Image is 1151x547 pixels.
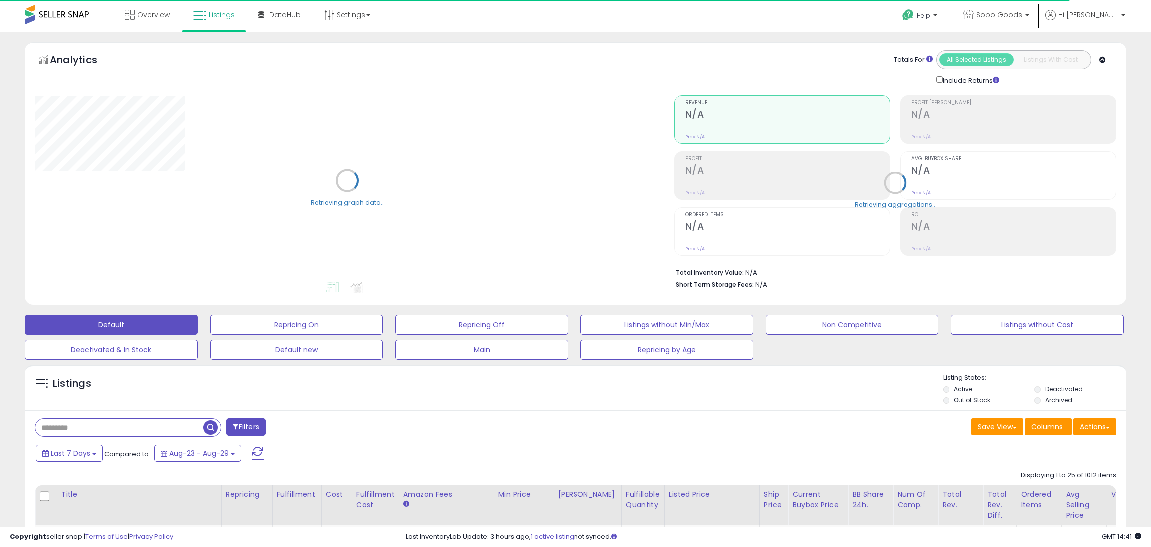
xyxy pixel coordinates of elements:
[129,532,173,541] a: Privacy Policy
[1066,489,1102,521] div: Avg Selling Price
[1013,53,1088,66] button: Listings With Cost
[137,10,170,20] span: Overview
[51,448,90,458] span: Last 7 Days
[971,418,1023,435] button: Save View
[894,55,933,65] div: Totals For
[210,315,383,335] button: Repricing On
[36,445,103,462] button: Last 7 Days
[855,200,935,209] div: Retrieving aggregations..
[154,445,241,462] button: Aug-23 - Aug-29
[10,532,46,541] strong: Copyright
[626,489,660,510] div: Fulfillable Quantity
[1058,10,1118,20] span: Hi [PERSON_NAME]
[210,340,383,360] button: Default new
[1102,532,1141,541] span: 2025-09-6 14:41 GMT
[894,1,947,32] a: Help
[25,315,198,335] button: Default
[403,500,409,509] small: Amazon Fees.
[1045,10,1125,32] a: Hi [PERSON_NAME]
[792,489,844,510] div: Current Buybox Price
[395,315,568,335] button: Repricing Off
[939,53,1014,66] button: All Selected Listings
[356,489,395,510] div: Fulfillment Cost
[764,489,784,510] div: Ship Price
[1111,489,1147,500] div: Velocity
[1073,418,1116,435] button: Actions
[169,448,229,458] span: Aug-23 - Aug-29
[53,377,91,391] h5: Listings
[917,11,930,20] span: Help
[61,489,217,500] div: Title
[531,532,574,541] a: 1 active listing
[326,489,348,500] div: Cost
[942,489,979,510] div: Total Rev.
[277,489,317,500] div: Fulfillment
[395,340,568,360] button: Main
[10,532,173,542] div: seller snap | |
[403,489,490,500] div: Amazon Fees
[558,489,617,500] div: [PERSON_NAME]
[226,418,265,436] button: Filters
[85,532,128,541] a: Terms of Use
[943,373,1127,383] p: Listing States:
[669,489,755,500] div: Listed Price
[580,315,753,335] button: Listings without Min/Max
[25,340,198,360] button: Deactivated & In Stock
[209,10,235,20] span: Listings
[580,340,753,360] button: Repricing by Age
[929,74,1011,85] div: Include Returns
[902,9,914,21] i: Get Help
[852,489,889,510] div: BB Share 24h.
[954,385,972,393] label: Active
[1021,471,1116,480] div: Displaying 1 to 25 of 1012 items
[1045,396,1072,404] label: Archived
[50,53,117,69] h5: Analytics
[269,10,301,20] span: DataHub
[1031,422,1063,432] span: Columns
[406,532,1141,542] div: Last InventoryLab Update: 3 hours ago, not synced.
[951,315,1124,335] button: Listings without Cost
[226,489,268,500] div: Repricing
[1021,489,1057,510] div: Ordered Items
[104,449,150,459] span: Compared to:
[1025,418,1072,435] button: Columns
[1045,385,1083,393] label: Deactivated
[897,489,934,510] div: Num of Comp.
[498,489,550,500] div: Min Price
[987,489,1012,521] div: Total Rev. Diff.
[976,10,1022,20] span: Sobo Goods
[311,198,384,207] div: Retrieving graph data..
[766,315,939,335] button: Non Competitive
[954,396,990,404] label: Out of Stock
